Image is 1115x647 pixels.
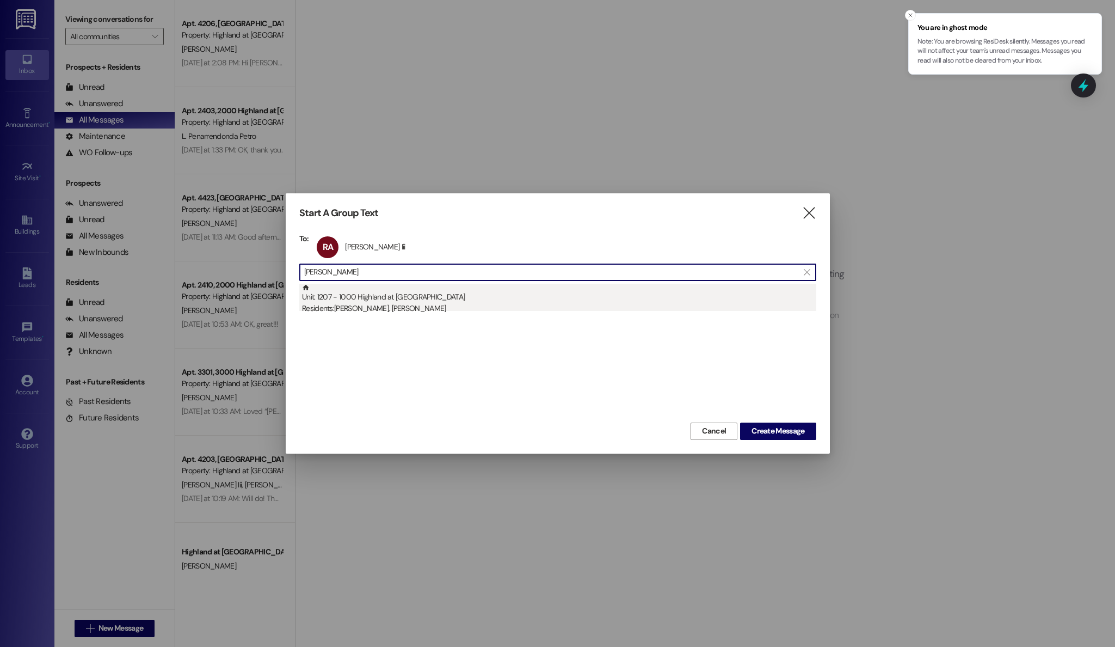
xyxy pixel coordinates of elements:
span: Create Message [751,425,804,437]
span: RA [323,241,333,253]
i:  [804,268,810,277]
div: Residents: [PERSON_NAME], [PERSON_NAME] [302,303,816,314]
span: You are in ghost mode [917,22,1093,33]
div: Unit: 1207 - 1000 Highland at [GEOGRAPHIC_DATA]Residents:[PERSON_NAME], [PERSON_NAME] [299,284,816,311]
p: Note: You are browsing ResiDesk silently. Messages you read will not affect your team's unread me... [917,37,1093,66]
button: Create Message [740,423,816,440]
span: Cancel [702,425,726,437]
button: Clear text [798,264,816,280]
h3: To: [299,234,309,243]
div: Unit: 1207 - 1000 Highland at [GEOGRAPHIC_DATA] [302,284,816,315]
button: Cancel [691,423,737,440]
button: Close toast [905,10,916,21]
div: [PERSON_NAME] Iii [345,242,405,252]
h3: Start A Group Text [299,207,379,219]
input: Search for any contact or apartment [304,265,798,280]
i:  [802,207,816,219]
